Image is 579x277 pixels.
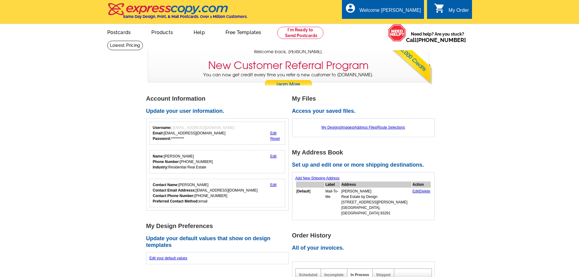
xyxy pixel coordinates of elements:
strong: Contact Name: [153,183,179,187]
img: help [388,24,406,42]
th: Action [412,182,431,188]
td: [PERSON_NAME] Real Estate by Design [STREET_ADDRESS][PERSON_NAME] [GEOGRAPHIC_DATA], [GEOGRAPHIC_... [341,188,412,216]
strong: Phone Number: [153,160,180,164]
td: Mail-To-Me [325,188,341,216]
b: Default [297,189,310,193]
a: Help [184,25,215,39]
a: In Process [351,273,369,277]
a: Address Files [354,125,377,130]
a: Route Selections [377,125,405,130]
a: Add New Shipping Address [295,176,339,180]
a: Same Day Design, Print, & Mail Postcards. Over 1 Million Customers. [107,7,247,19]
a: Scheduled [299,273,318,277]
strong: Contact Email Addresss: [153,188,196,192]
div: [PERSON_NAME] [EMAIL_ADDRESS][DOMAIN_NAME] [PHONE_NUMBER] email [153,182,258,204]
strong: Email: [153,131,164,135]
h3: New Customer Referral Program [208,59,369,72]
span: Welcome back, [PERSON_NAME]. [254,49,323,55]
a: Edit [270,183,277,187]
a: Edit your default values [150,256,188,260]
a: Edit [270,154,277,158]
a: Products [142,25,183,39]
i: account_circle [345,3,356,14]
div: Welcome [PERSON_NAME] [360,8,421,16]
strong: Preferred Contact Method: [153,199,199,203]
a: shopping_cart My Order [434,7,469,14]
span: Need help? Are you stuck? [406,31,469,43]
strong: Name: [153,154,164,158]
h2: Update your default values that show on design templates [146,235,292,248]
h1: My Address Book [292,149,438,156]
h2: Access your saved files. [292,108,438,115]
h2: All of your invoices. [292,245,438,251]
div: Your personal details. [150,150,285,173]
h4: Same Day Design, Print, & Mail Postcards. Over 1 Million Customers. [123,14,247,19]
strong: Password: [153,137,171,141]
p: You can now get credit every time you refer a new customer to [DOMAIN_NAME]. [148,72,429,89]
th: Label [325,182,341,188]
h2: Update your user information. [146,108,292,115]
div: | | | [295,122,431,133]
div: [PERSON_NAME] [PHONE_NUMBER] Residential Real Estate [153,154,213,170]
i: shopping_cart [434,3,445,14]
a: Learn More [264,80,312,89]
h1: Order History [292,232,438,239]
strong: Contact Phone Number: [153,194,195,198]
td: [ ] [296,188,325,216]
a: Edit [270,131,277,135]
a: Reset [270,137,280,141]
h2: Set up and edit one or more shipping destinations. [292,162,438,168]
a: Shipped [376,273,390,277]
td: | [412,188,431,216]
div: Your login information. [150,122,285,145]
h1: My Files [292,95,438,102]
th: Address [341,182,412,188]
span: [EMAIL_ADDRESS][DOMAIN_NAME] [173,126,234,130]
a: Edit [412,189,419,193]
h1: My Design Preferences [146,223,292,229]
a: Images [341,125,353,130]
strong: Industry: [153,165,168,169]
a: Postcards [98,25,141,39]
a: [PHONE_NUMBER] [416,37,466,43]
a: Incomplete [324,273,343,277]
a: My Designs [322,125,341,130]
strong: Username: [153,126,172,130]
h1: Account Information [146,95,292,102]
a: Free Templates [216,25,271,39]
div: Who should we contact regarding order issues? [150,179,285,207]
div: My Order [449,8,469,16]
span: Call [406,37,466,43]
a: Delete [420,189,430,193]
